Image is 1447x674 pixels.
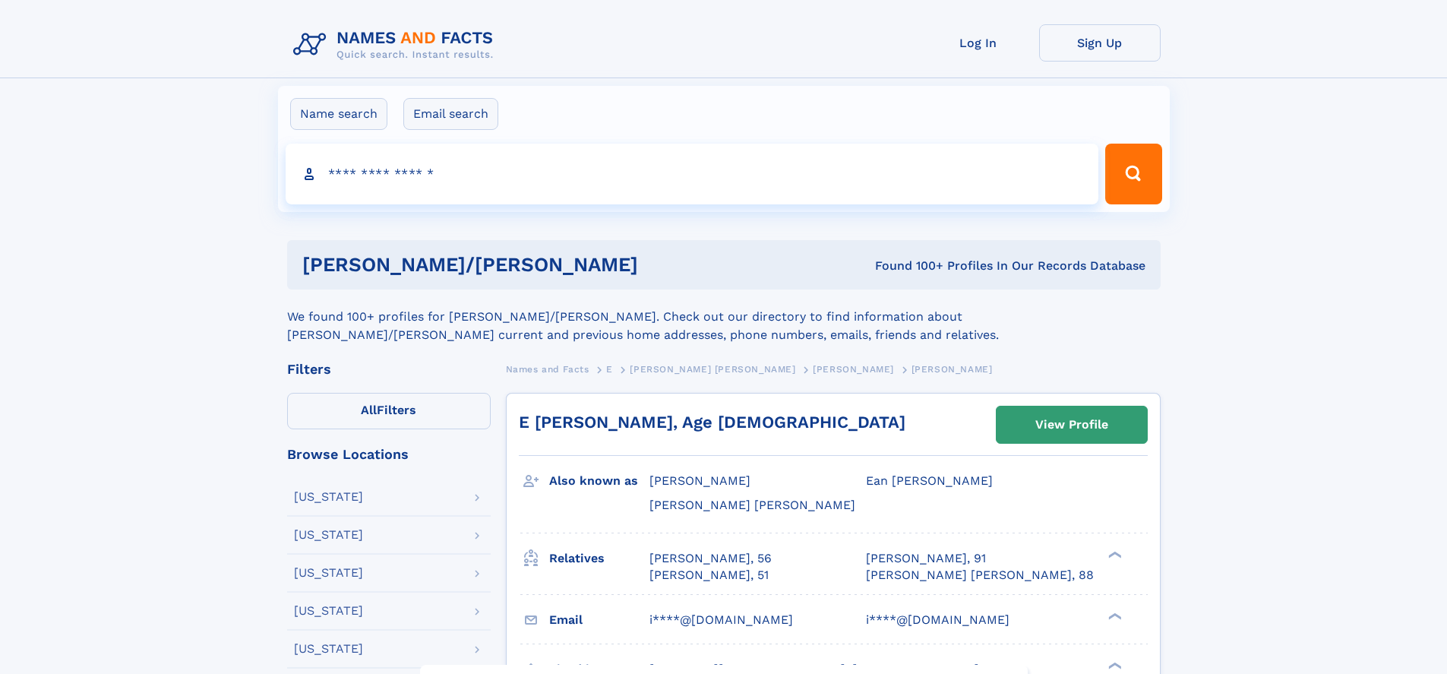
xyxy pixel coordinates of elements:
[649,550,772,567] a: [PERSON_NAME], 56
[549,607,649,633] h3: Email
[757,258,1145,274] div: Found 100+ Profiles In Our Records Database
[506,359,589,378] a: Names and Facts
[286,144,1099,204] input: search input
[361,403,377,417] span: All
[911,364,993,375] span: [PERSON_NAME]
[519,413,905,432] a: E [PERSON_NAME], Age [DEMOGRAPHIC_DATA]
[649,498,855,512] span: [PERSON_NAME] [PERSON_NAME]
[294,605,363,617] div: [US_STATE]
[1104,611,1123,621] div: ❯
[287,393,491,429] label: Filters
[1039,24,1161,62] a: Sign Up
[1104,660,1123,670] div: ❯
[1035,407,1108,442] div: View Profile
[294,567,363,579] div: [US_STATE]
[813,359,894,378] a: [PERSON_NAME]
[287,448,491,461] div: Browse Locations
[287,362,491,376] div: Filters
[649,473,750,488] span: [PERSON_NAME]
[1104,549,1123,559] div: ❯
[866,473,993,488] span: Ean [PERSON_NAME]
[606,359,613,378] a: E
[549,468,649,494] h3: Also known as
[813,364,894,375] span: [PERSON_NAME]
[294,529,363,541] div: [US_STATE]
[287,24,506,65] img: Logo Names and Facts
[630,364,795,375] span: [PERSON_NAME] [PERSON_NAME]
[918,24,1039,62] a: Log In
[1105,144,1161,204] button: Search Button
[294,643,363,655] div: [US_STATE]
[302,255,757,274] h1: [PERSON_NAME]/[PERSON_NAME]
[549,546,649,571] h3: Relatives
[866,550,986,567] a: [PERSON_NAME], 91
[290,98,387,130] label: Name search
[287,290,1161,344] div: We found 100+ profiles for [PERSON_NAME]/[PERSON_NAME]. Check out our directory to find informati...
[403,98,498,130] label: Email search
[866,567,1094,584] a: [PERSON_NAME] [PERSON_NAME], 88
[649,567,769,584] a: [PERSON_NAME], 51
[997,407,1147,443] a: View Profile
[294,491,363,503] div: [US_STATE]
[630,359,795,378] a: [PERSON_NAME] [PERSON_NAME]
[606,364,613,375] span: E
